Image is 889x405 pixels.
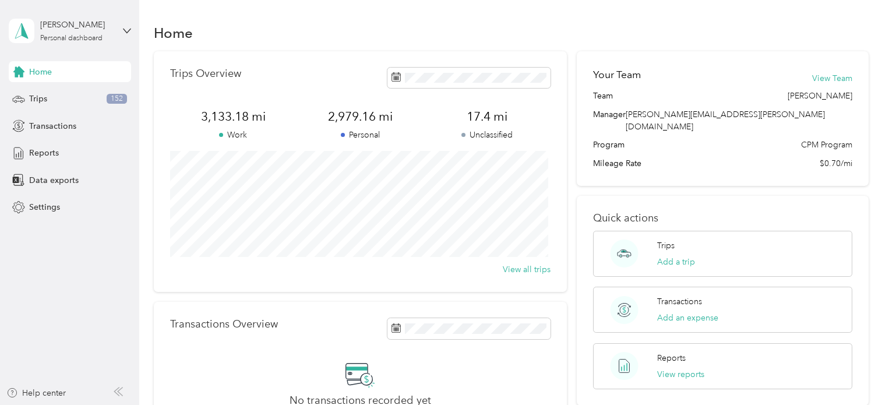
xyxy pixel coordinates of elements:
p: Personal [297,129,424,141]
p: Transactions [657,295,702,308]
span: Home [29,66,52,78]
span: 17.4 mi [424,108,551,125]
span: Manager [593,108,626,133]
p: Work [170,129,297,141]
span: Settings [29,201,60,213]
span: Mileage Rate [593,157,641,170]
div: [PERSON_NAME] [40,19,113,31]
p: Quick actions [593,212,852,224]
span: 3,133.18 mi [170,108,297,125]
span: Reports [29,147,59,159]
p: Transactions Overview [170,318,278,330]
button: View reports [657,368,704,381]
button: Help center [6,387,66,399]
p: Trips [657,240,675,252]
p: Trips Overview [170,68,241,80]
span: Transactions [29,120,76,132]
h2: Your Team [593,68,641,82]
button: Add a trip [657,256,695,268]
span: CPM Program [801,139,852,151]
span: Team [593,90,613,102]
span: 152 [107,94,127,104]
span: [PERSON_NAME][EMAIL_ADDRESS][PERSON_NAME][DOMAIN_NAME] [626,110,825,132]
p: Reports [657,352,686,364]
span: $0.70/mi [820,157,852,170]
button: Add an expense [657,312,718,324]
button: View all trips [503,263,551,276]
span: Trips [29,93,47,105]
div: Personal dashboard [40,35,103,42]
span: Data exports [29,174,79,186]
button: View Team [812,72,852,84]
span: 2,979.16 mi [297,108,424,125]
span: [PERSON_NAME] [788,90,852,102]
iframe: Everlance-gr Chat Button Frame [824,340,889,405]
h1: Home [154,27,193,39]
span: Program [593,139,625,151]
p: Unclassified [424,129,551,141]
